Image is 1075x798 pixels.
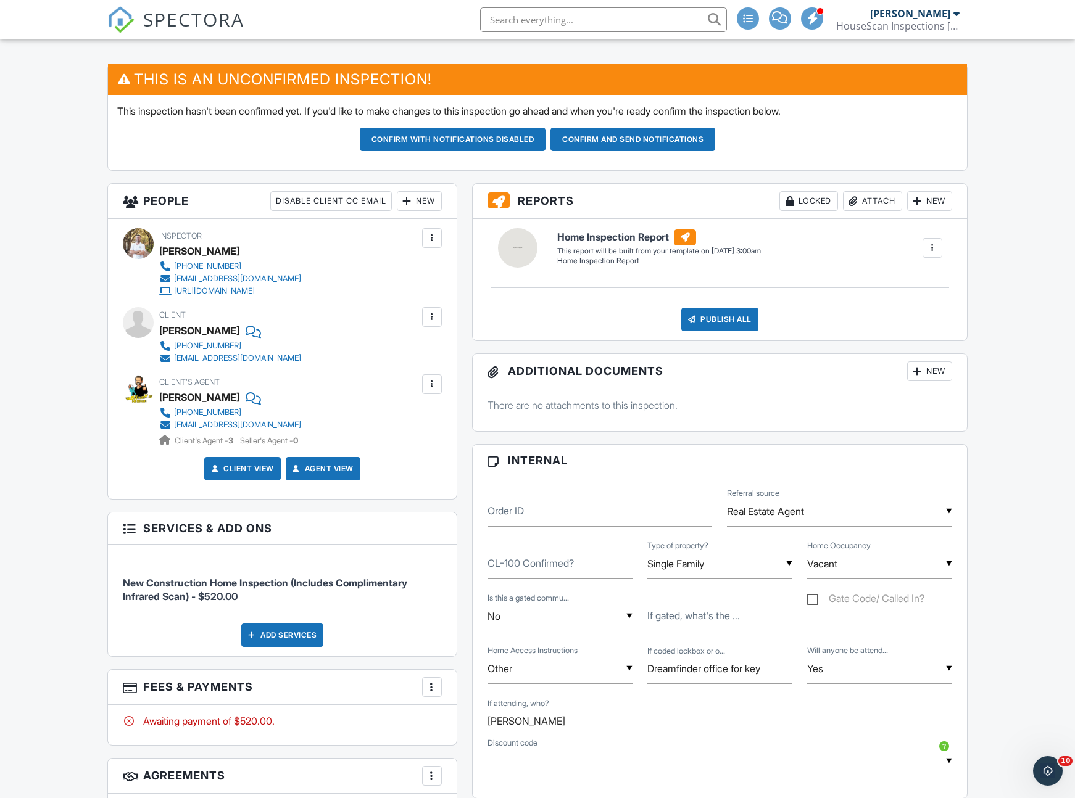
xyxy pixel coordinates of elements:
[159,273,301,285] a: [EMAIL_ADDRESS][DOMAIN_NAME]
[473,445,967,477] h3: Internal
[159,406,301,419] a: [PHONE_NUMBER]
[241,623,323,647] div: Add Services
[779,191,838,211] div: Locked
[159,321,239,340] div: [PERSON_NAME]
[108,184,457,219] h3: People
[159,231,202,241] span: Inspector
[807,645,888,656] label: Will anyone be attending?
[108,670,457,705] h3: Fees & Payments
[488,549,633,579] input: CL-100 Confirmed?
[807,540,871,551] label: Home Occupancy
[488,398,952,412] p: There are no attachments to this inspection.
[647,654,792,684] input: If coded lockbox or other, please share details
[807,593,924,608] label: Gate Code/ Called In?
[681,308,758,331] div: Publish All
[159,388,239,406] a: [PERSON_NAME]
[174,408,241,418] div: [PHONE_NUMBER]
[557,229,761,245] h6: Home Inspection Report
[488,706,633,736] input: If attending, who?
[1033,756,1063,786] iframe: Intercom live chat
[843,191,902,211] div: Attach
[1058,756,1073,766] span: 10
[159,377,220,387] span: Client's Agent
[557,256,761,266] div: Home Inspection Report
[550,128,715,151] button: Confirm and send notifications
[159,242,239,260] div: [PERSON_NAME]
[360,128,546,151] button: Confirm with notifications disabled
[107,17,244,43] a: SPECTORA
[870,7,950,20] div: [PERSON_NAME]
[270,191,392,211] div: Disable Client CC Email
[907,361,952,381] div: New
[488,698,549,709] label: If attending, who?
[174,353,301,363] div: [EMAIL_ADDRESS][DOMAIN_NAME]
[117,104,958,118] p: This inspection hasn't been confirmed yet. If you'd like to make changes to this inspection go ah...
[108,759,457,794] h3: Agreements
[480,7,727,32] input: Search everything...
[290,463,354,475] a: Agent View
[397,191,442,211] div: New
[174,341,241,351] div: [PHONE_NUMBER]
[174,286,255,296] div: [URL][DOMAIN_NAME]
[174,420,301,430] div: [EMAIL_ADDRESS][DOMAIN_NAME]
[727,488,779,499] label: Referral source
[488,504,524,517] label: Order ID
[293,436,298,445] strong: 0
[174,261,241,271] div: [PHONE_NUMBER]
[108,512,457,545] h3: Services & Add ons
[488,645,578,656] label: Home Access Instructions
[107,6,135,33] img: The Best Home Inspection Software - Spectora
[123,577,407,603] span: New Construction Home Inspection (Includes Complimentary Infrared Scan) - $520.00
[159,285,301,297] a: [URL][DOMAIN_NAME]
[488,556,574,570] label: CL-100 Confirmed?
[488,738,537,749] label: Discount code
[473,354,967,389] h3: Additional Documents
[488,593,569,604] label: Is this a gated community?
[240,436,298,445] span: Seller's Agent -
[647,646,725,657] label: If coded lockbox or other, please share details
[108,64,967,94] h3: This is an Unconfirmed Inspection!
[159,340,301,352] a: [PHONE_NUMBER]
[647,601,792,631] input: If gated, what's the code / is it manned?
[836,20,960,32] div: HouseScan Inspections Charleston
[647,609,740,622] label: If gated, what's the code / is it manned?
[209,463,274,475] a: Client View
[647,540,708,551] label: Type of property?
[557,246,761,256] div: This report will be built from your template on [DATE] 3:00am
[123,714,442,728] div: Awaiting payment of $520.00.
[473,184,967,219] h3: Reports
[159,310,186,319] span: Client
[159,260,301,273] a: [PHONE_NUMBER]
[159,419,301,431] a: [EMAIL_ADDRESS][DOMAIN_NAME]
[143,6,244,32] span: SPECTORA
[907,191,952,211] div: New
[123,554,442,614] li: Service: New Construction Home Inspection (Includes Complimentary Infrared Scan)
[159,352,301,364] a: [EMAIL_ADDRESS][DOMAIN_NAME]
[175,436,235,445] span: Client's Agent -
[174,274,301,284] div: [EMAIL_ADDRESS][DOMAIN_NAME]
[228,436,233,445] strong: 3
